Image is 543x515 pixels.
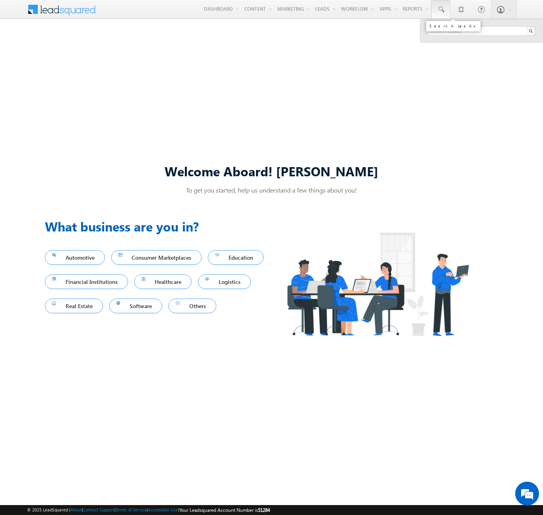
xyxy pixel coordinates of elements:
[83,507,114,512] a: Contact Support
[52,301,96,311] span: Real Estate
[179,507,270,513] span: Your Leadsquared Account Number is
[271,217,484,351] img: Industry.png
[148,507,178,512] a: Acceptable Use
[205,276,244,287] span: Logistics
[116,507,147,512] a: Terms of Service
[258,507,270,513] span: 51284
[70,507,82,512] a: About
[142,276,185,287] span: Healthcare
[52,276,121,287] span: Financial Institutions
[215,252,256,263] span: Education
[45,186,498,194] p: To get you started, help us understand a few things about you!
[429,23,477,28] div: Search Leads
[27,506,270,514] span: © 2025 LeadSquared | | | | |
[116,301,155,311] span: Software
[45,162,498,179] div: Welcome Aboard! [PERSON_NAME]
[176,301,209,311] span: Others
[45,217,271,236] h3: What business are you in?
[118,252,195,263] span: Consumer Marketplaces
[52,252,98,263] span: Automotive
